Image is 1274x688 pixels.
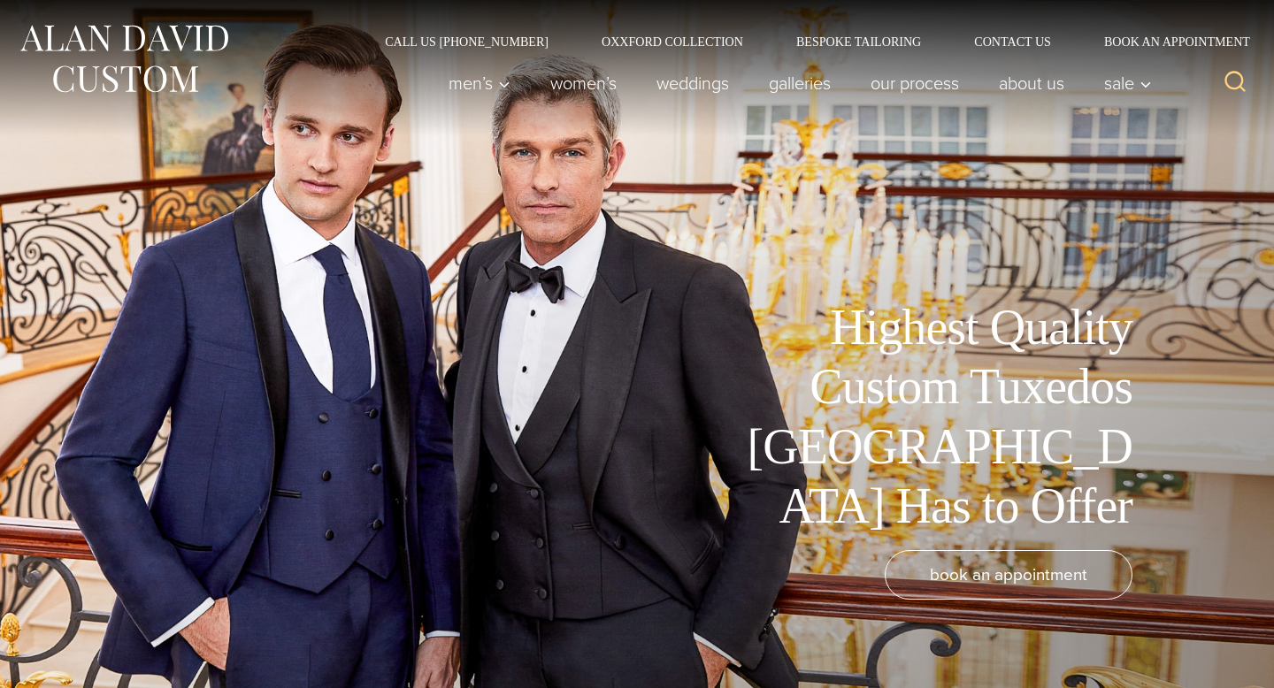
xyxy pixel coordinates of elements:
a: Women’s [531,65,637,101]
img: Alan David Custom [18,19,230,98]
nav: Primary Navigation [429,65,1162,101]
a: Galleries [749,65,851,101]
h1: Highest Quality Custom Tuxedos [GEOGRAPHIC_DATA] Has to Offer [734,298,1132,536]
a: Call Us [PHONE_NUMBER] [358,35,575,48]
span: Men’s [449,74,510,92]
button: View Search Form [1214,62,1256,104]
a: Our Process [851,65,979,101]
span: book an appointment [930,562,1087,587]
a: Contact Us [948,35,1078,48]
a: About Us [979,65,1085,101]
a: Book an Appointment [1078,35,1256,48]
span: Sale [1104,74,1152,92]
a: Bespoke Tailoring [770,35,948,48]
a: weddings [637,65,749,101]
nav: Secondary Navigation [358,35,1256,48]
a: Oxxford Collection [575,35,770,48]
a: book an appointment [885,550,1132,600]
